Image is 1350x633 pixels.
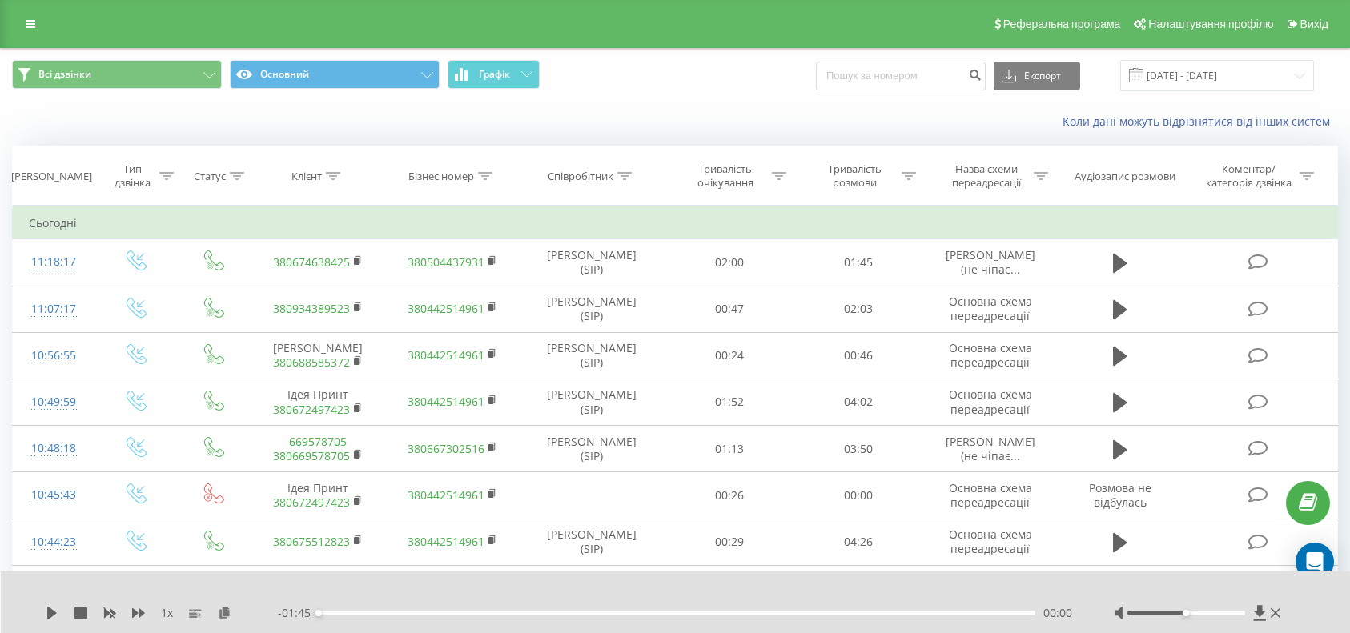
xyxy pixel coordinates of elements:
[29,527,79,558] div: 10:44:23
[946,434,1035,463] span: [PERSON_NAME] (не чіпає...
[665,426,794,472] td: 01:13
[289,434,347,449] a: 669578705
[230,60,440,89] button: Основний
[1003,18,1121,30] span: Реферальна програма
[479,69,510,80] span: Графік
[315,610,322,616] div: Accessibility label
[794,472,923,519] td: 00:00
[1148,18,1273,30] span: Налаштування профілю
[520,519,665,565] td: [PERSON_NAME] (SIP)
[1202,162,1296,190] div: Коментар/категорія дзвінка
[12,60,222,89] button: Всі дзвінки
[794,332,923,379] td: 00:46
[1089,480,1151,510] span: Розмова не відбулась
[665,472,794,519] td: 00:26
[1300,18,1328,30] span: Вихід
[273,301,350,316] a: 380934389523
[923,286,1058,332] td: Основна схема переадресації
[946,247,1035,277] span: [PERSON_NAME] (не чіпає...
[520,239,665,286] td: [PERSON_NAME] (SIP)
[448,60,540,89] button: Графік
[29,479,79,511] div: 10:45:43
[29,340,79,371] div: 10:56:55
[251,472,385,519] td: Ідея Принт
[816,62,986,90] input: Пошук за номером
[794,426,923,472] td: 03:50
[1063,114,1338,129] a: Коли дані можуть відрізнятися вiд інших систем
[665,286,794,332] td: 00:47
[251,332,385,379] td: [PERSON_NAME]
[29,387,79,418] div: 10:49:59
[273,534,350,549] a: 380675512823
[520,332,665,379] td: [PERSON_NAME] (SIP)
[11,170,92,183] div: [PERSON_NAME]
[794,519,923,565] td: 04:26
[278,605,319,621] span: - 01:45
[923,379,1058,425] td: Основна схема переадресації
[251,379,385,425] td: Ідея Принт
[1183,610,1190,616] div: Accessibility label
[665,332,794,379] td: 00:24
[161,605,173,621] span: 1 x
[548,170,613,183] div: Співробітник
[408,347,484,363] a: 380442514961
[408,394,484,409] a: 380442514961
[408,301,484,316] a: 380442514961
[520,379,665,425] td: [PERSON_NAME] (SIP)
[994,62,1080,90] button: Експорт
[194,170,226,183] div: Статус
[385,565,520,624] td: 214-4018
[251,565,385,624] td: Проф Принт ТОВ Киев
[273,402,350,417] a: 380672497423
[794,286,923,332] td: 02:03
[520,565,665,624] td: [PERSON_NAME] (SIP)
[291,170,322,183] div: Клієнт
[1075,170,1175,183] div: Аудіозапис розмови
[794,565,923,624] td: 00:58
[273,495,350,510] a: 380672497423
[408,170,474,183] div: Бізнес номер
[665,565,794,624] td: 00:10
[520,426,665,472] td: [PERSON_NAME] (SIP)
[29,246,79,278] div: 11:18:17
[408,254,484,270] a: 380504437931
[923,519,1058,565] td: Основна схема переадресації
[273,448,350,463] a: 380669578705
[408,534,484,549] a: 380442514961
[13,207,1338,239] td: Сьогодні
[1043,605,1072,621] span: 00:00
[273,254,350,270] a: 380674638425
[408,441,484,456] a: 380667302516
[29,433,79,464] div: 10:48:18
[944,162,1030,190] div: Назва схеми переадресації
[665,379,794,425] td: 01:52
[273,355,350,370] a: 380688585372
[520,286,665,332] td: [PERSON_NAME] (SIP)
[682,162,768,190] div: Тривалість очікування
[408,487,484,503] a: 380442514961
[110,162,155,190] div: Тип дзвінка
[812,162,898,190] div: Тривалість розмови
[923,472,1058,519] td: Основна схема переадресації
[665,519,794,565] td: 00:29
[38,68,91,81] span: Всі дзвінки
[665,239,794,286] td: 02:00
[794,379,923,425] td: 04:02
[1296,543,1334,581] div: Open Intercom Messenger
[794,239,923,286] td: 01:45
[29,294,79,325] div: 11:07:17
[923,332,1058,379] td: Основна схема переадресації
